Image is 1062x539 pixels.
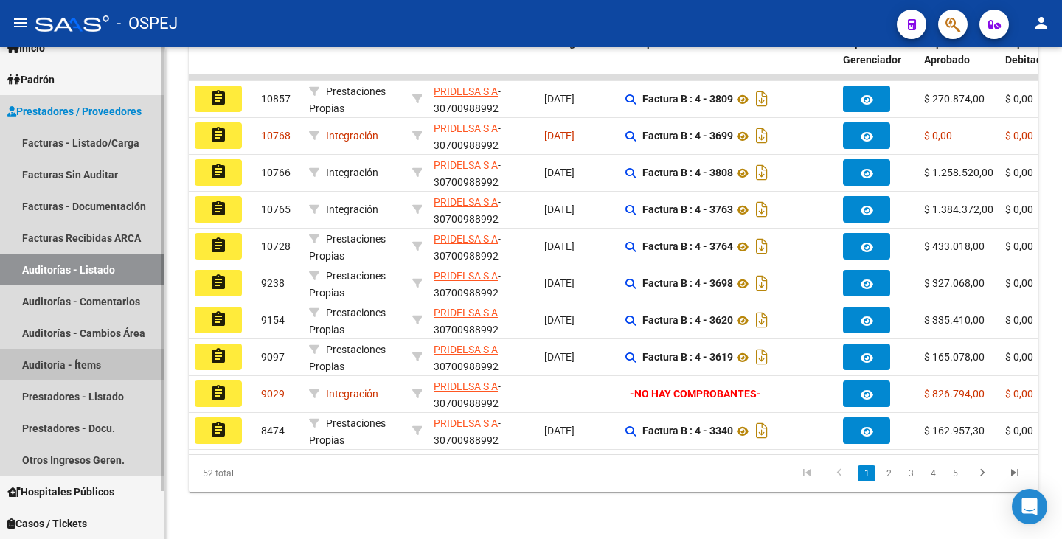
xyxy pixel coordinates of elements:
[209,274,227,291] mat-icon: assignment
[261,425,285,437] span: 8474
[261,277,285,289] span: 9238
[544,93,575,105] span: [DATE]
[855,461,878,486] li: page 1
[309,417,386,446] span: Prestaciones Propias
[117,7,178,40] span: - OSPEJ
[261,130,291,142] span: 10768
[261,314,285,326] span: 9154
[428,27,538,92] datatable-header-cell: Razon Social
[924,37,970,66] span: Importe Aprobado
[544,240,575,252] span: [DATE]
[209,237,227,254] mat-icon: assignment
[434,415,532,446] div: - 30700988992
[434,307,498,319] span: PRIDELSA S A
[793,465,821,481] a: go to first page
[825,465,853,481] a: go to previous page
[752,308,771,332] i: Descargar documento
[544,351,575,363] span: [DATE]
[261,240,291,252] span: 10728
[434,157,532,188] div: - 30700988992
[924,277,985,289] span: $ 327.068,00
[7,103,142,119] span: Prestadores / Proveedores
[326,388,378,400] span: Integración
[619,27,837,92] datatable-header-cell: Comprobantes asociados
[1005,93,1033,105] span: $ 0,00
[858,465,875,481] a: 1
[189,455,356,492] div: 52 total
[544,167,575,178] span: [DATE]
[642,352,733,364] strong: Factura B : 4 - 3619
[642,167,733,179] strong: Factura B : 4 - 3808
[752,419,771,442] i: Descargar documento
[209,347,227,365] mat-icon: assignment
[544,204,575,215] span: [DATE]
[1005,37,1048,66] span: Importe Debitado
[752,198,771,221] i: Descargar documento
[1032,14,1050,32] mat-icon: person
[434,120,532,151] div: - 30700988992
[434,159,498,171] span: PRIDELSA S A
[642,278,733,290] strong: Factura B : 4 - 3698
[309,233,386,262] span: Prestaciones Propias
[434,233,498,245] span: PRIDELSA S A
[946,465,964,481] a: 5
[434,344,498,355] span: PRIDELSA S A
[922,461,944,486] li: page 4
[7,40,45,56] span: Inicio
[434,122,498,134] span: PRIDELSA S A
[209,310,227,328] mat-icon: assignment
[1005,425,1033,437] span: $ 0,00
[434,305,532,335] div: - 30700988992
[255,27,303,92] datatable-header-cell: ID
[326,167,378,178] span: Integración
[924,204,993,215] span: $ 1.384.372,00
[434,378,532,409] div: - 30700988992
[642,94,733,105] strong: Factura B : 4 - 3809
[261,93,291,105] span: 10857
[538,27,619,92] datatable-header-cell: Fc. Ingresada
[968,465,996,481] a: go to next page
[902,465,920,481] a: 3
[1005,167,1033,178] span: $ 0,00
[434,270,498,282] span: PRIDELSA S A
[1005,388,1033,400] span: $ 0,00
[1005,314,1033,326] span: $ 0,00
[309,86,386,114] span: Prestaciones Propias
[1001,465,1029,481] a: go to last page
[924,351,985,363] span: $ 165.078,00
[434,341,532,372] div: - 30700988992
[261,204,291,215] span: 10765
[752,345,771,369] i: Descargar documento
[642,204,733,216] strong: Factura B : 4 - 3763
[880,465,898,481] a: 2
[1005,130,1033,142] span: $ 0,00
[309,270,386,299] span: Prestaciones Propias
[918,27,999,92] datatable-header-cell: Importe Aprobado
[752,161,771,184] i: Descargar documento
[642,131,733,142] strong: Factura B : 4 - 3699
[642,315,733,327] strong: Factura B : 4 - 3620
[752,124,771,147] i: Descargar documento
[544,314,575,326] span: [DATE]
[924,167,993,178] span: $ 1.258.520,00
[924,240,985,252] span: $ 433.018,00
[309,344,386,372] span: Prestaciones Propias
[209,384,227,402] mat-icon: assignment
[924,425,985,437] span: $ 162.957,30
[209,89,227,107] mat-icon: assignment
[944,461,966,486] li: page 5
[924,465,942,481] a: 4
[7,484,114,500] span: Hospitales Públicos
[261,351,285,363] span: 9097
[434,86,498,97] span: PRIDELSA S A
[752,271,771,295] i: Descargar documento
[544,425,575,437] span: [DATE]
[630,388,761,400] strong: -NO HAY COMPROBANTES-
[843,37,901,66] span: Imputado Gerenciador
[434,268,532,299] div: - 30700988992
[326,130,378,142] span: Integración
[752,87,771,111] i: Descargar documento
[900,461,922,486] li: page 3
[642,425,733,437] strong: Factura B : 4 - 3340
[1005,351,1033,363] span: $ 0,00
